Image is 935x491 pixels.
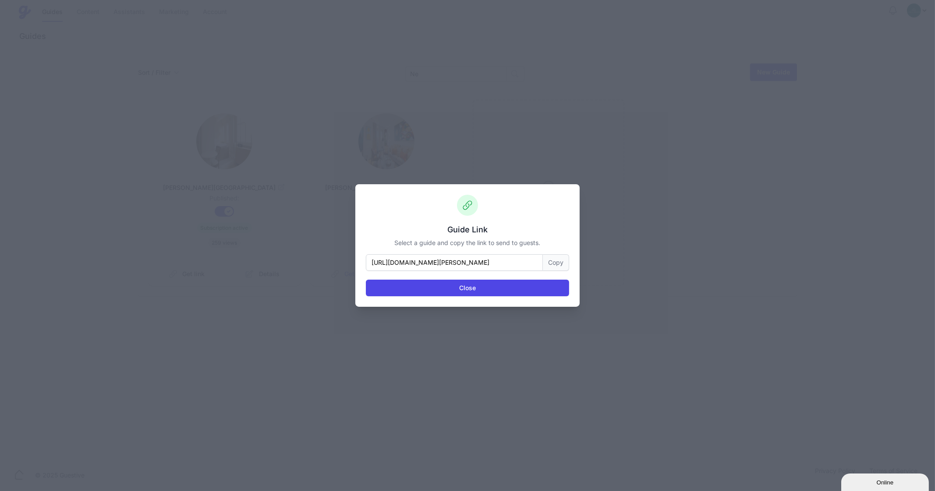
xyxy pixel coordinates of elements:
p: Select a guide and copy the link to send to guests. [366,238,569,247]
button: Close [366,280,569,296]
iframe: chat widget [841,472,931,491]
button: Copy [543,254,569,271]
h3: Guide Link [366,224,569,235]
